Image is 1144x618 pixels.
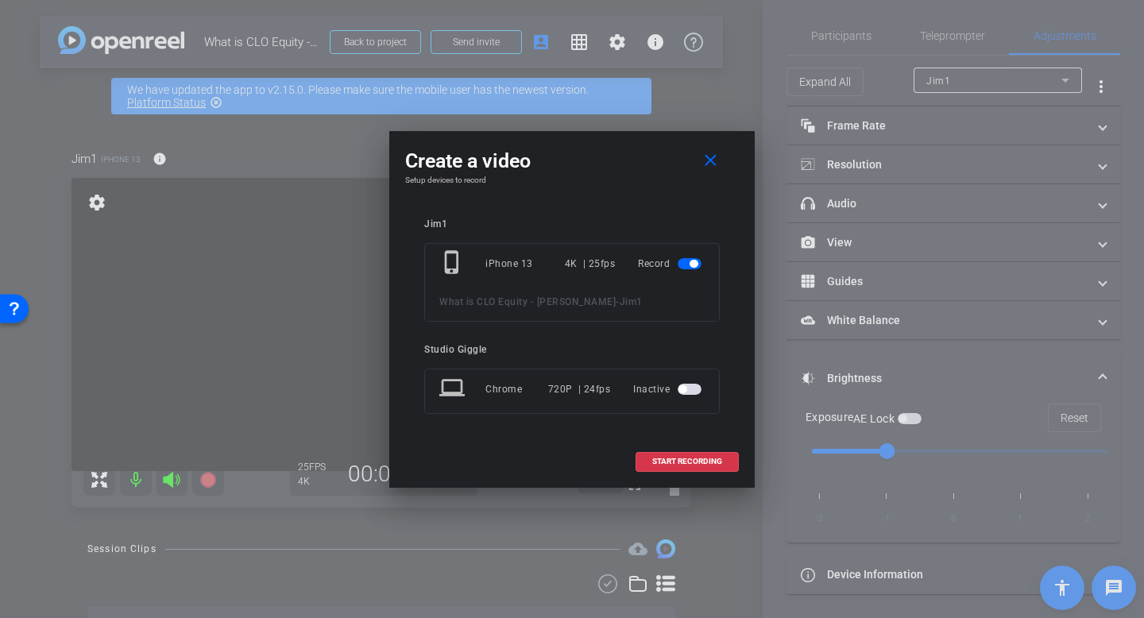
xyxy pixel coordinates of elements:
[620,296,643,307] span: Jim1
[701,151,721,171] mat-icon: close
[485,249,565,278] div: iPhone 13
[638,249,705,278] div: Record
[439,249,468,278] mat-icon: phone_iphone
[405,176,739,185] h4: Setup devices to record
[439,296,616,307] span: What is CLO Equity - [PERSON_NAME]
[652,458,722,465] span: START RECORDING
[424,344,720,356] div: Studio Giggle
[548,375,611,404] div: 720P | 24fps
[616,296,620,307] span: -
[405,147,739,176] div: Create a video
[485,375,548,404] div: Chrome
[633,375,705,404] div: Inactive
[636,452,739,472] button: START RECORDING
[439,375,468,404] mat-icon: laptop
[424,218,720,230] div: Jim1
[565,249,616,278] div: 4K | 25fps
